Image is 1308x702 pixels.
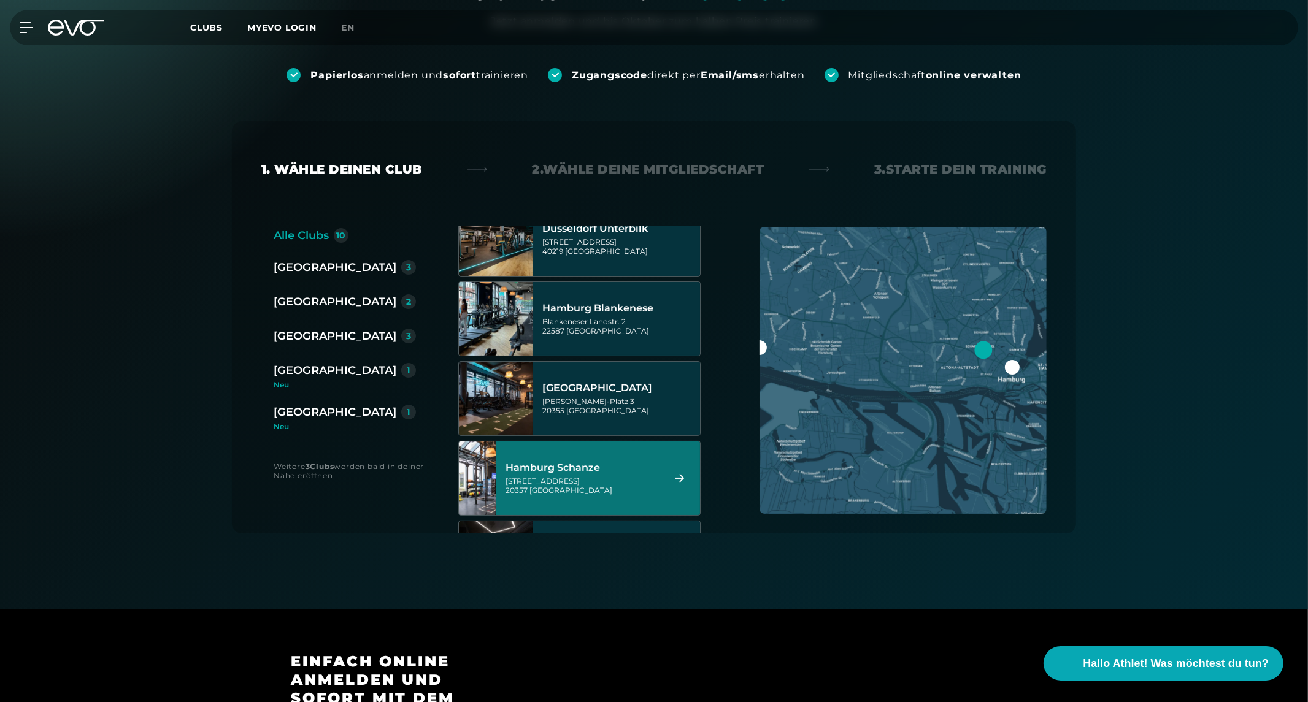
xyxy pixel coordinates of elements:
div: 3 [406,263,411,272]
div: 2. Wähle deine Mitgliedschaft [533,161,764,178]
div: Neu [274,381,426,389]
strong: 3 [306,462,310,471]
img: map [760,227,1047,514]
div: 1. Wähle deinen Club [261,161,422,178]
span: Hallo Athlet! Was möchtest du tun? [1083,655,1269,672]
div: Neu [274,423,416,430]
div: [GEOGRAPHIC_DATA] [542,382,696,394]
a: MYEVO LOGIN [247,22,317,33]
a: en [341,21,369,35]
button: Hallo Athlet! Was möchtest du tun? [1044,646,1283,681]
strong: online verwalten [926,69,1021,81]
div: direkt per erhalten [572,69,804,82]
div: 1 [407,408,410,416]
img: Hamburg Schanze [440,441,514,515]
div: Blankeneser Landstr. 2 22587 [GEOGRAPHIC_DATA] [542,317,696,335]
div: [PERSON_NAME]-Platz 3 20355 [GEOGRAPHIC_DATA] [542,397,696,415]
div: [GEOGRAPHIC_DATA] [274,403,396,421]
strong: Zugangscode [572,69,647,81]
div: Alle Clubs [274,227,329,244]
div: [GEOGRAPHIC_DATA] [274,259,396,276]
img: Düsseldorf Unterbilk [459,202,533,276]
div: Weitere werden bald in deiner Nähe eröffnen [274,462,434,480]
a: Clubs [190,21,247,33]
div: Hamburg Blankenese [542,302,696,315]
div: [GEOGRAPHIC_DATA] [274,293,396,310]
div: [STREET_ADDRESS] 20357 [GEOGRAPHIC_DATA] [506,476,660,495]
div: [STREET_ADDRESS] 40219 [GEOGRAPHIC_DATA] [542,237,696,256]
div: 3 [406,332,411,340]
div: Mitgliedschaft [848,69,1021,82]
div: 2 [406,297,411,306]
img: Hamburg Stadthausbrücke [459,362,533,435]
div: 3. Starte dein Training [874,161,1047,178]
div: [GEOGRAPHIC_DATA] [274,327,396,345]
div: Düsseldorf Unterbilk [542,223,696,235]
span: en [341,22,355,33]
strong: sofort [443,69,476,81]
div: Hamburg Schanze [506,462,660,474]
strong: Papierlos [310,69,363,81]
div: 1 [407,366,410,375]
div: [GEOGRAPHIC_DATA] [274,362,396,379]
strong: Clubs [310,462,334,471]
div: 10 [337,231,346,240]
img: Hamburg Blankenese [459,282,533,356]
img: München Glockenbach [459,521,533,595]
strong: Email/sms [701,69,759,81]
span: Clubs [190,22,223,33]
div: anmelden und trainieren [310,69,528,82]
